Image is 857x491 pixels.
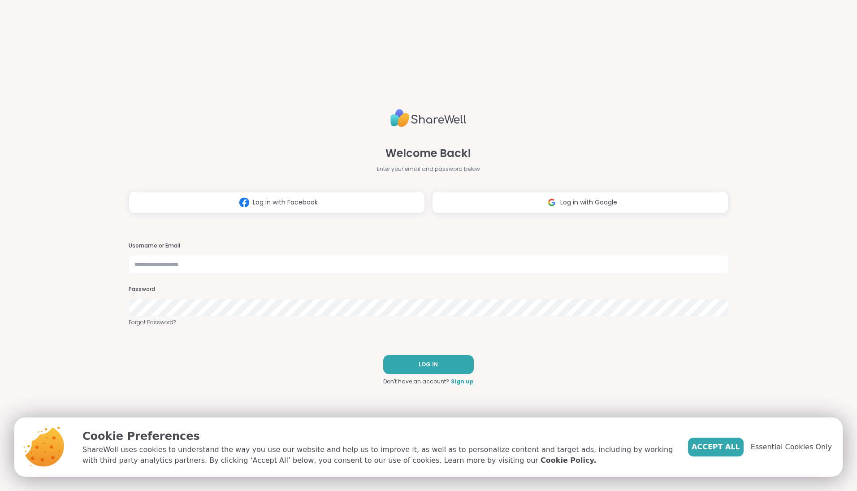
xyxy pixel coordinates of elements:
[383,355,474,374] button: LOG IN
[432,191,728,213] button: Log in with Google
[390,105,467,131] img: ShareWell Logo
[82,444,674,466] p: ShareWell uses cookies to understand the way you use our website and help us to improve it, as we...
[129,191,425,213] button: Log in with Facebook
[253,198,318,207] span: Log in with Facebook
[385,145,471,161] span: Welcome Back!
[560,198,617,207] span: Log in with Google
[419,361,438,369] span: LOG IN
[688,438,744,456] button: Accept All
[383,378,449,386] span: Don't have an account?
[541,455,596,466] a: Cookie Policy.
[543,194,560,211] img: ShareWell Logomark
[451,378,474,386] a: Sign up
[751,442,832,452] span: Essential Cookies Only
[236,194,253,211] img: ShareWell Logomark
[129,318,728,326] a: Forgot Password?
[82,428,674,444] p: Cookie Preferences
[692,442,740,452] span: Accept All
[129,286,728,293] h3: Password
[129,242,728,250] h3: Username or Email
[377,165,480,173] span: Enter your email and password below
